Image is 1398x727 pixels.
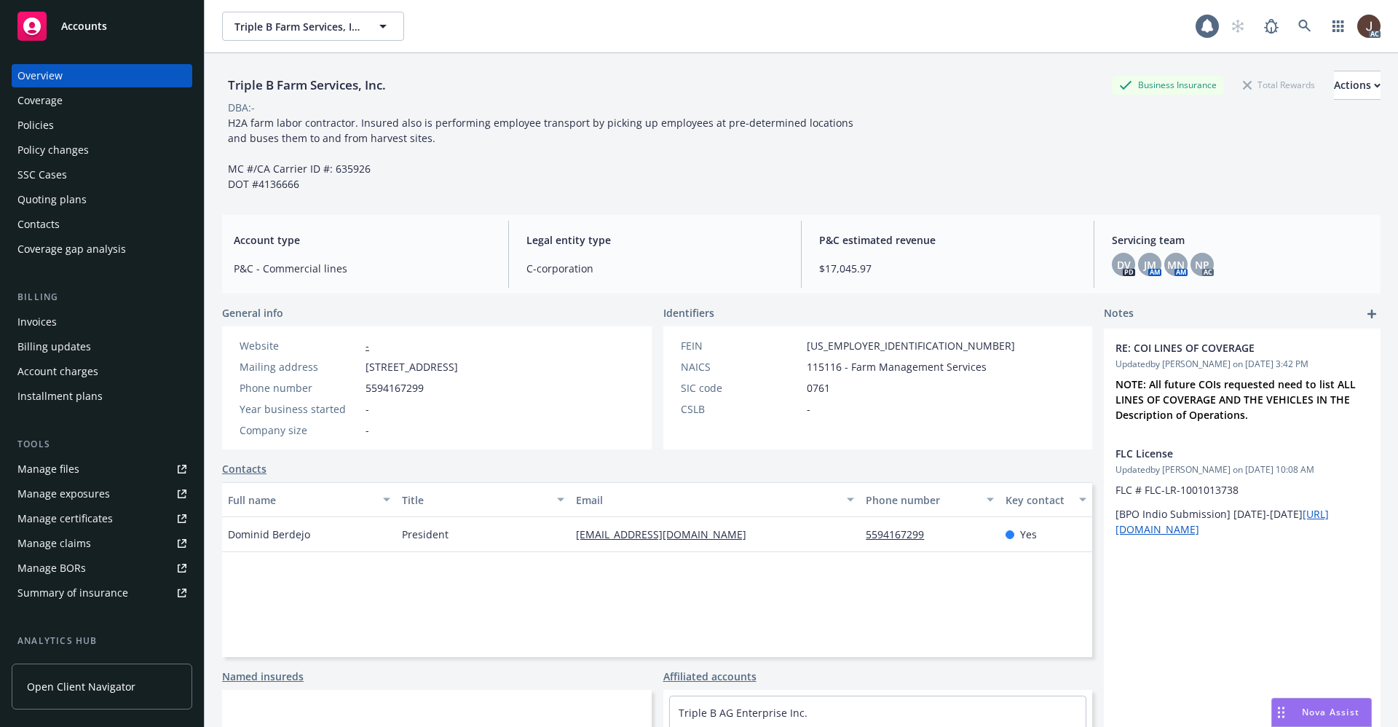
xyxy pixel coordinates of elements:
[1104,305,1134,323] span: Notes
[17,457,79,481] div: Manage files
[222,76,392,95] div: Triple B Farm Services, Inc.
[866,492,977,508] div: Phone number
[17,213,60,236] div: Contacts
[396,482,570,517] button: Title
[17,557,86,580] div: Manage BORs
[663,305,714,321] span: Identifiers
[234,261,491,276] span: P&C - Commercial lines
[1115,377,1359,422] strong: NOTE: All future COIs requested need to list ALL LINES OF COVERAGE AND THE VEHICLES IN THE Descri...
[807,380,830,396] span: 0761
[1112,232,1369,248] span: Servicing team
[366,423,369,438] span: -
[1272,699,1290,726] div: Drag to move
[1167,257,1185,272] span: MN
[1020,527,1037,542] span: Yes
[17,138,89,162] div: Policy changes
[1334,71,1381,100] button: Actions
[12,581,192,605] a: Summary of insurance
[1324,12,1353,41] a: Switch app
[1115,340,1331,355] span: RE: COI LINES OF COVERAGE
[12,532,192,555] a: Manage claims
[1223,12,1252,41] a: Start snowing
[12,310,192,334] a: Invoices
[807,338,1015,353] span: [US_EMPLOYER_IDENTIFICATION_NUMBER]
[12,634,192,648] div: Analytics hub
[12,138,192,162] a: Policy changes
[366,339,369,353] a: -
[12,89,192,112] a: Coverage
[17,385,103,408] div: Installment plans
[1115,482,1369,498] p: FLC # FLC-LR-1001013738
[222,669,304,684] a: Named insureds
[17,310,57,334] div: Invoices
[681,338,801,353] div: FEIN
[1115,463,1369,476] span: Updated by [PERSON_NAME] on [DATE] 10:08 AM
[12,64,192,87] a: Overview
[222,305,283,321] span: General info
[807,359,987,374] span: 115116 - Farm Management Services
[681,359,801,374] div: NAICS
[240,380,360,396] div: Phone number
[681,380,801,396] div: SIC code
[222,12,404,41] button: Triple B Farm Services, Inc.
[1302,706,1359,718] span: Nova Assist
[570,482,860,517] button: Email
[61,20,107,32] span: Accounts
[679,706,807,720] a: Triple B AG Enterprise Inc.
[240,423,360,438] div: Company size
[526,261,783,276] span: C-corporation
[1104,434,1381,549] div: FLC LicenseUpdatedby [PERSON_NAME] on [DATE] 10:08 AMFLC # FLC-LR-1001013738[BPO Indio Submission...
[12,237,192,261] a: Coverage gap analysis
[1104,329,1381,434] div: RE: COI LINES OF COVERAGEUpdatedby [PERSON_NAME] on [DATE] 3:42 PMNOTE: All future COIs requested...
[17,507,113,530] div: Manage certificates
[12,114,192,137] a: Policies
[27,679,135,694] span: Open Client Navigator
[12,6,192,47] a: Accounts
[1006,492,1070,508] div: Key contact
[12,482,192,506] a: Manage exposures
[1117,257,1131,272] span: DV
[819,261,1076,276] span: $17,045.97
[576,492,838,508] div: Email
[366,359,458,374] span: [STREET_ADDRESS]
[819,232,1076,248] span: P&C estimated revenue
[1290,12,1319,41] a: Search
[17,188,87,211] div: Quoting plans
[1257,12,1286,41] a: Report a Bug
[526,232,783,248] span: Legal entity type
[17,581,128,605] div: Summary of insurance
[17,163,67,186] div: SSC Cases
[222,482,396,517] button: Full name
[1357,15,1381,38] img: photo
[1236,76,1322,94] div: Total Rewards
[1271,698,1372,727] button: Nova Assist
[1363,305,1381,323] a: add
[1115,506,1369,537] p: [BPO Indio Submission] [DATE]-[DATE]
[1115,358,1369,371] span: Updated by [PERSON_NAME] on [DATE] 3:42 PM
[12,163,192,186] a: SSC Cases
[17,89,63,112] div: Coverage
[234,232,491,248] span: Account type
[228,492,374,508] div: Full name
[12,437,192,452] div: Tools
[228,527,310,542] span: Dominid Berdejo
[234,19,360,34] span: Triple B Farm Services, Inc.
[240,401,360,417] div: Year business started
[12,290,192,304] div: Billing
[866,527,936,541] a: 5594167299
[366,380,424,396] span: 5594167299
[1144,257,1156,272] span: JM
[17,64,63,87] div: Overview
[12,385,192,408] a: Installment plans
[12,213,192,236] a: Contacts
[12,507,192,530] a: Manage certificates
[1112,76,1224,94] div: Business Insurance
[12,457,192,481] a: Manage files
[681,401,801,417] div: CSLB
[17,532,91,555] div: Manage claims
[12,188,192,211] a: Quoting plans
[17,335,91,358] div: Billing updates
[12,360,192,383] a: Account charges
[402,527,449,542] span: President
